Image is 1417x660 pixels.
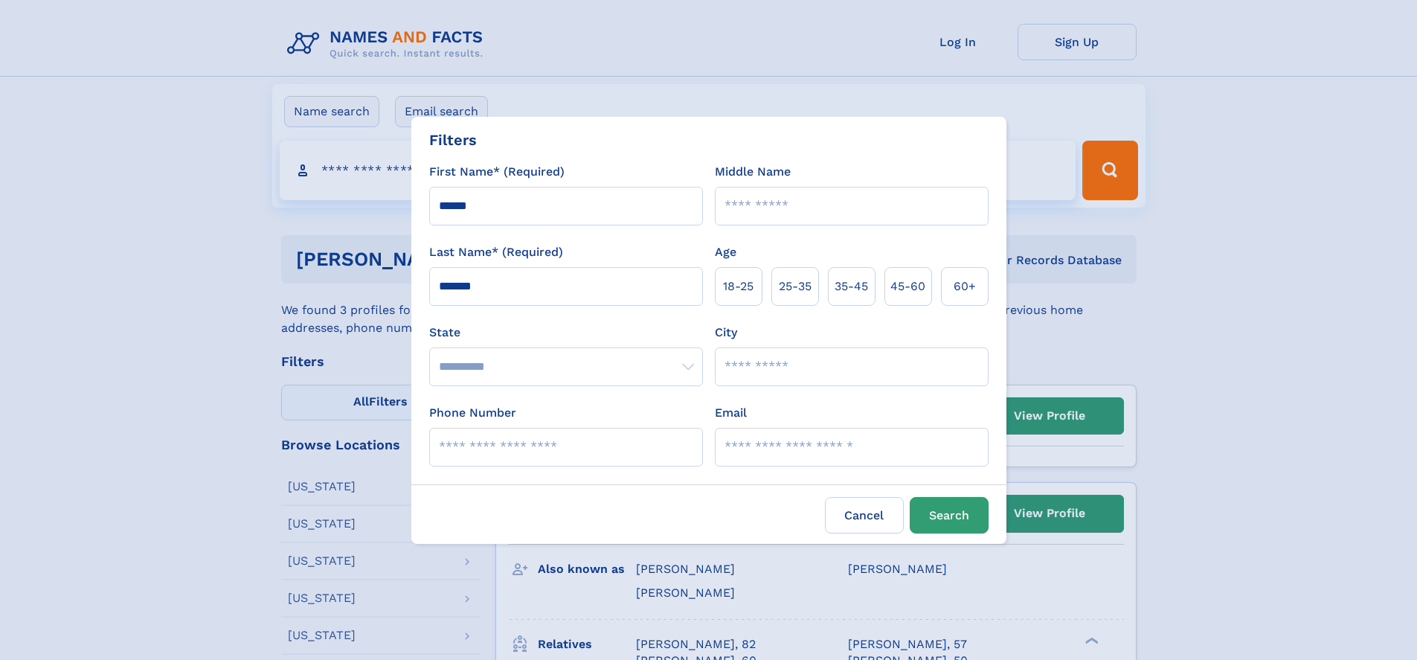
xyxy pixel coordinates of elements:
label: Age [715,243,736,261]
span: 45‑60 [890,278,925,295]
span: 25‑35 [779,278,812,295]
span: 60+ [954,278,976,295]
label: Phone Number [429,404,516,422]
label: State [429,324,703,342]
label: First Name* (Required) [429,163,565,181]
button: Search [910,497,989,534]
div: Filters [429,129,477,151]
label: Email [715,404,747,422]
label: City [715,324,737,342]
label: Last Name* (Required) [429,243,563,261]
label: Cancel [825,497,904,534]
span: 18‑25 [723,278,754,295]
label: Middle Name [715,163,791,181]
span: 35‑45 [835,278,868,295]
